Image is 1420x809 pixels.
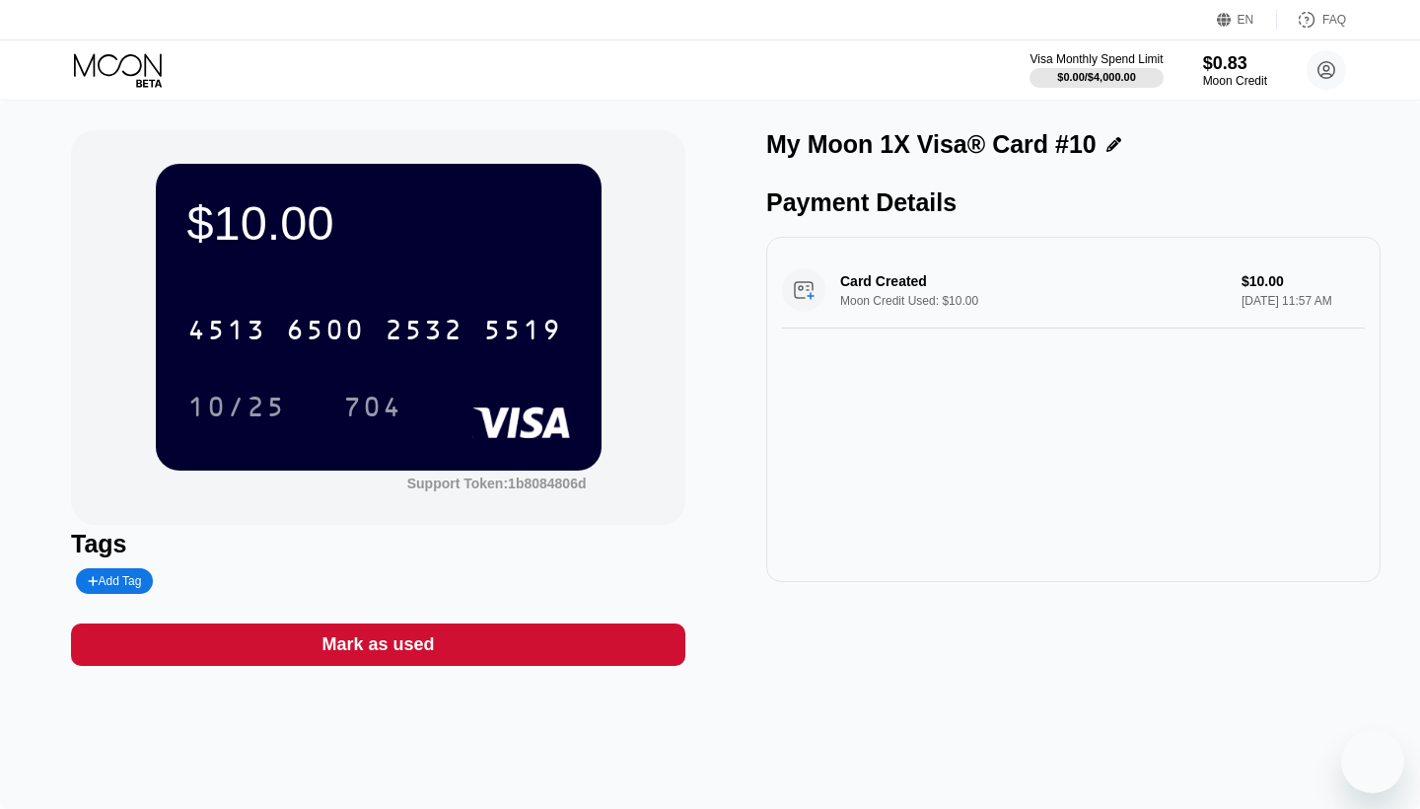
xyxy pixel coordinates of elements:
[1057,71,1136,83] div: $0.00 / $4,000.00
[1217,10,1277,30] div: EN
[187,195,570,251] div: $10.00
[286,317,365,348] div: 6500
[187,317,266,348] div: 4513
[71,530,685,558] div: Tags
[1203,53,1267,74] div: $0.83
[1322,13,1346,27] div: FAQ
[407,476,587,491] div: Support Token:1b8084806d
[1238,13,1254,27] div: EN
[321,633,434,656] div: Mark as used
[173,382,301,431] div: 10/25
[1277,10,1346,30] div: FAQ
[1203,53,1267,88] div: $0.83Moon Credit
[187,394,286,425] div: 10/25
[76,568,153,594] div: Add Tag
[71,624,685,666] div: Mark as used
[176,305,574,354] div: 4513650025325519
[1029,52,1163,88] div: Visa Monthly Spend Limit$0.00/$4,000.00
[343,394,402,425] div: 704
[407,476,587,491] div: Support Token: 1b8084806d
[766,188,1381,217] div: Payment Details
[483,317,562,348] div: 5519
[385,317,463,348] div: 2532
[88,574,141,588] div: Add Tag
[1203,74,1267,88] div: Moon Credit
[1341,730,1404,793] iframe: Button to launch messaging window
[1029,52,1163,66] div: Visa Monthly Spend Limit
[328,382,417,431] div: 704
[766,130,1097,159] div: My Moon 1X Visa® Card #10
